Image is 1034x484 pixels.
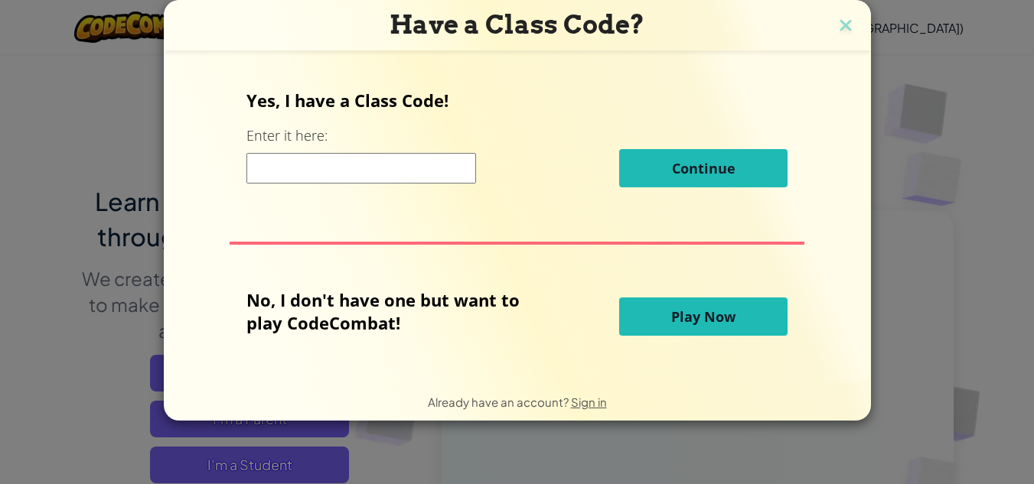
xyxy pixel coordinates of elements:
p: Yes, I have a Class Code! [246,89,788,112]
span: Continue [672,159,736,177]
span: Already have an account? [428,395,571,409]
a: Sign in [571,395,607,409]
label: Enter it here: [246,126,328,145]
p: No, I don't have one but want to play CodeCombat! [246,288,543,334]
img: close icon [836,15,856,38]
button: Play Now [619,297,788,336]
button: Continue [619,149,788,187]
span: Play Now [671,307,736,326]
span: Have a Class Code? [390,9,644,40]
